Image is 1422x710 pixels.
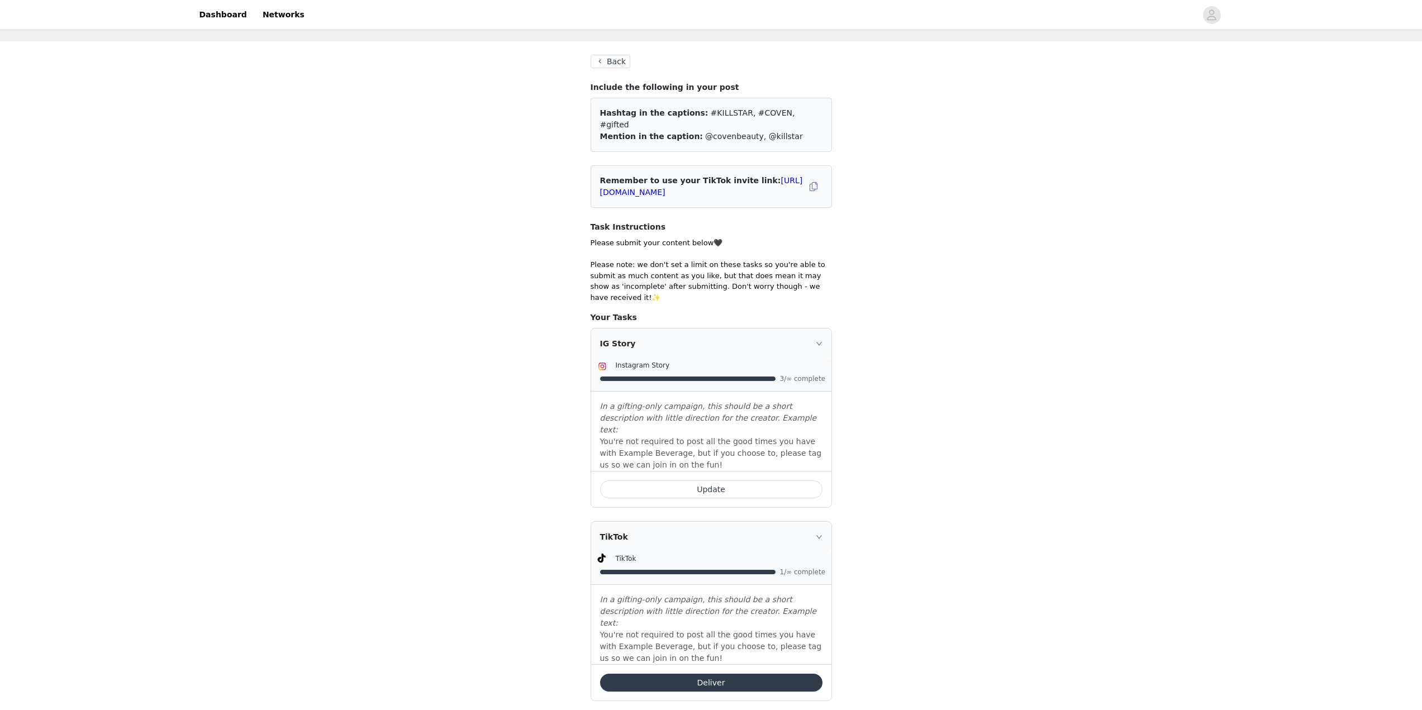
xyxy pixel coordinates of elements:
div: avatar [1206,6,1217,24]
span: TikTok [616,555,636,563]
span: @covenbeauty, @killstar [705,132,803,141]
button: Back [591,55,631,68]
p: You're not required to post all the good times you have with Example Beverage, but if you choose ... [600,436,822,471]
em: In a gifting-only campaign, this should be a short description with little direction for the crea... [600,402,817,434]
span: 3/∞ complete [780,375,825,382]
h4: Task Instructions [591,221,832,233]
button: Update [600,480,822,498]
div: icon: rightTikTok [591,522,831,552]
button: Deliver [600,674,822,692]
p: You're not required to post all the good times you have with Example Beverage, but if you choose ... [600,629,822,664]
h4: Include the following in your post [591,82,832,93]
p: Please submit your content below🖤 [591,237,832,249]
i: icon: right [816,340,822,347]
span: Remember to use your TikTok invite link: [600,176,803,197]
a: Dashboard [193,2,254,27]
span: 1/∞ complete [780,569,825,575]
a: Networks [256,2,311,27]
em: In a gifting-only campaign, this should be a short description with little direction for the crea... [600,595,817,627]
h4: Your Tasks [591,312,832,323]
i: icon: right [816,533,822,540]
div: icon: rightIG Story [591,328,831,359]
img: Instagram Icon [598,362,607,371]
span: Hashtag in the captions: [600,108,708,117]
span: Instagram Story [616,361,670,369]
span: Mention in the caption: [600,132,703,141]
p: Please note: we don't set a limit on these tasks so you're able to submit as much content as you ... [591,259,832,303]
